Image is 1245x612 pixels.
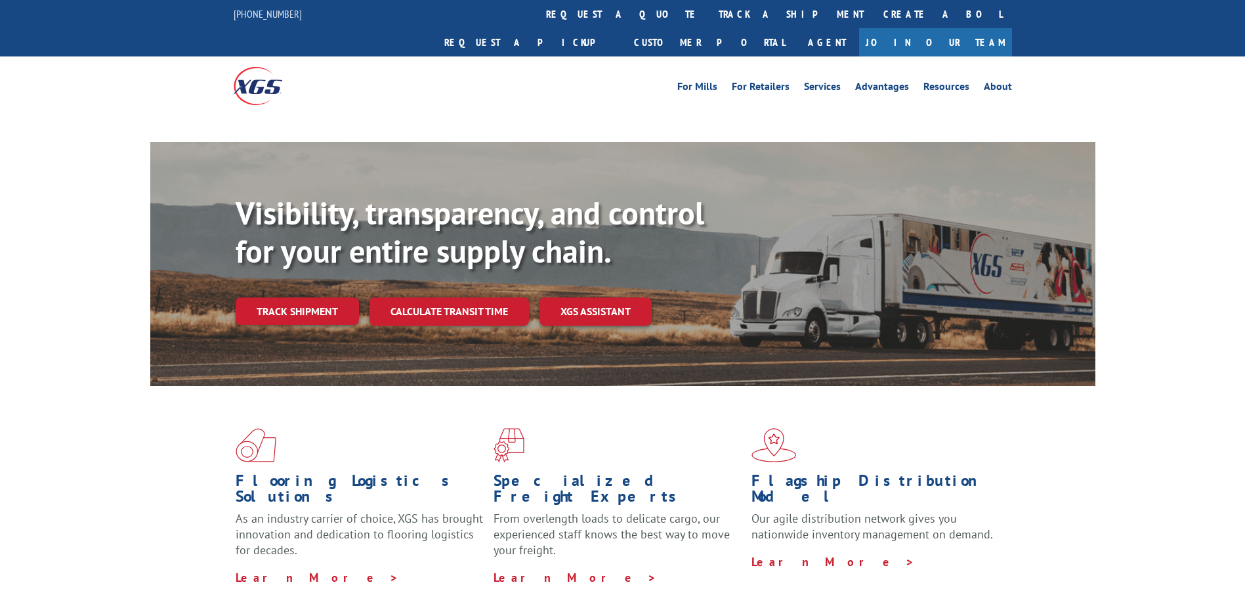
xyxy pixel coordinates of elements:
[984,81,1012,96] a: About
[494,570,657,585] a: Learn More >
[751,473,1000,511] h1: Flagship Distribution Model
[494,511,742,569] p: From overlength loads to delicate cargo, our experienced staff knows the best way to move your fr...
[236,428,276,462] img: xgs-icon-total-supply-chain-intelligence-red
[624,28,795,56] a: Customer Portal
[795,28,859,56] a: Agent
[804,81,841,96] a: Services
[236,192,704,271] b: Visibility, transparency, and control for your entire supply chain.
[855,81,909,96] a: Advantages
[751,554,915,569] a: Learn More >
[236,297,359,325] a: Track shipment
[494,473,742,511] h1: Specialized Freight Experts
[494,428,524,462] img: xgs-icon-focused-on-flooring-red
[732,81,790,96] a: For Retailers
[751,428,797,462] img: xgs-icon-flagship-distribution-model-red
[859,28,1012,56] a: Join Our Team
[236,511,483,557] span: As an industry carrier of choice, XGS has brought innovation and dedication to flooring logistics...
[751,511,993,542] span: Our agile distribution network gives you nationwide inventory management on demand.
[677,81,717,96] a: For Mills
[234,7,302,20] a: [PHONE_NUMBER]
[923,81,969,96] a: Resources
[539,297,652,326] a: XGS ASSISTANT
[434,28,624,56] a: Request a pickup
[236,570,399,585] a: Learn More >
[236,473,484,511] h1: Flooring Logistics Solutions
[369,297,529,326] a: Calculate transit time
